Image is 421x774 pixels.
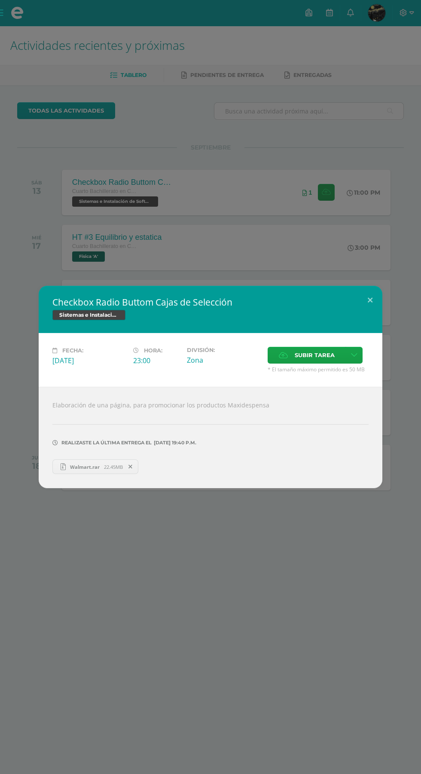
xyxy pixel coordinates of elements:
div: Zona [187,355,261,365]
span: Realizaste la última entrega el [61,440,152,446]
span: Walmart.rar [66,464,104,470]
button: Close (Esc) [358,286,382,315]
span: Hora: [144,347,162,354]
span: Remover entrega [123,462,138,471]
span: 22.45MB [104,464,123,470]
div: [DATE] [52,356,126,365]
span: Fecha: [62,347,83,354]
div: Elaboración de una página, para promocionar los productos Maxidespensa [39,387,382,488]
a: Walmart.rar 22.45MB [52,459,138,474]
span: Subir tarea [295,347,335,363]
h2: Checkbox Radio Buttom Cajas de Selección [52,296,369,308]
label: División: [187,347,261,353]
span: Sistemas e Instalación de Software [52,310,125,320]
div: 23:00 [133,356,180,365]
span: * El tamaño máximo permitido es 50 MB [268,366,369,373]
